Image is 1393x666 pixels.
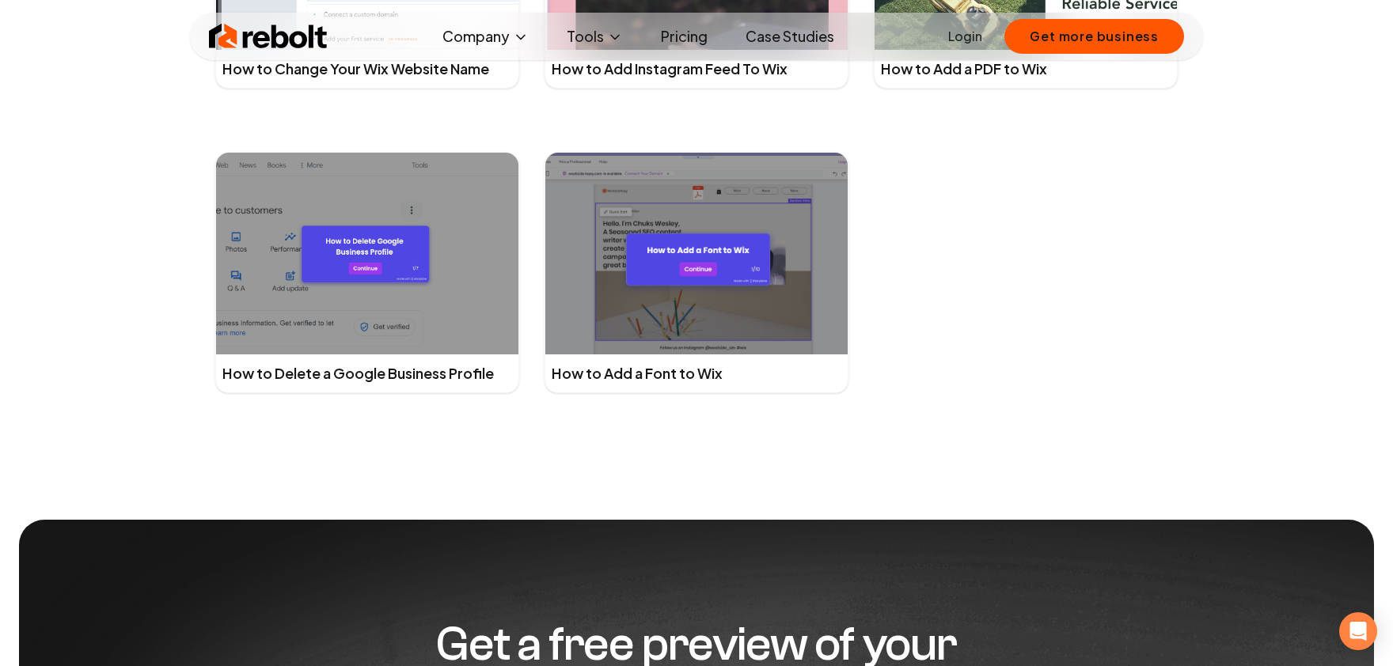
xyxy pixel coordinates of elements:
[216,153,518,354] img: tutorial cover image
[1004,19,1184,54] button: Get more business
[1339,612,1377,650] div: Open Intercom Messenger
[648,21,720,52] a: Pricing
[948,27,982,46] a: Login
[209,21,328,52] img: Rebolt Logo
[552,59,788,78] a: How to Add Instagram Feed To Wix
[881,59,1047,78] a: How to Add a PDF to Wix
[222,364,494,383] a: How to Delete a Google Business Profile
[222,59,489,78] a: How to Change Your Wix Website Name
[545,153,848,354] img: tutorial cover image
[733,21,847,52] a: Case Studies
[554,21,636,52] button: Tools
[552,364,723,383] a: How to Add a Font to Wix
[430,21,541,52] button: Company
